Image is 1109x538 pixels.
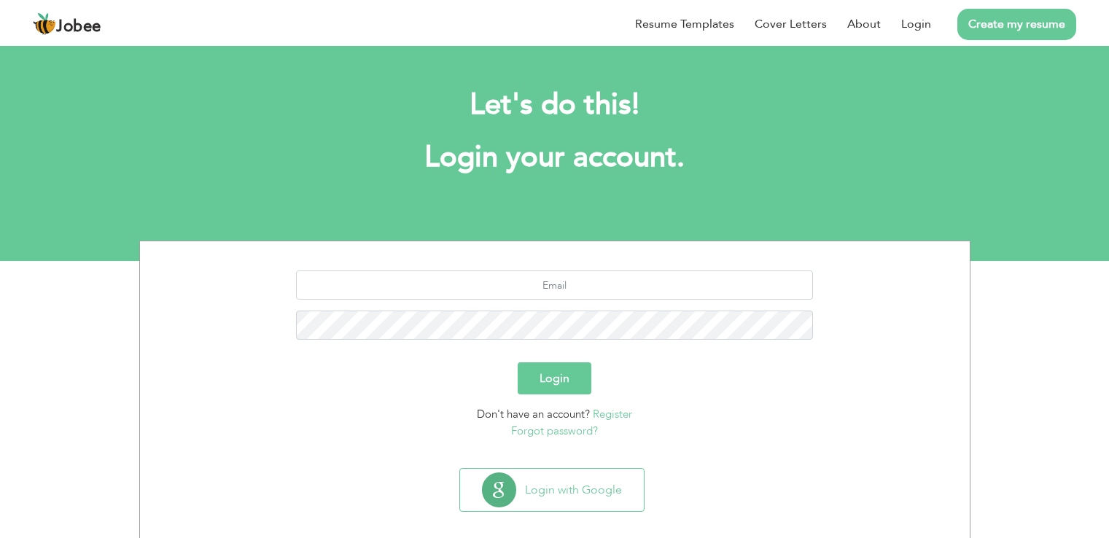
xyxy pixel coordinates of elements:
a: Register [593,407,632,421]
h2: Let's do this! [161,86,949,124]
input: Email [296,270,813,300]
button: Login [518,362,591,394]
img: jobee.io [33,12,56,36]
span: Don't have an account? [477,407,590,421]
a: Jobee [33,12,101,36]
button: Login with Google [460,469,644,511]
a: Resume Templates [635,15,734,33]
a: Login [901,15,931,33]
a: About [847,15,881,33]
a: Cover Letters [755,15,827,33]
span: Jobee [56,19,101,35]
a: Forgot password? [511,424,598,438]
a: Create my resume [957,9,1076,40]
h1: Login your account. [161,139,949,176]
